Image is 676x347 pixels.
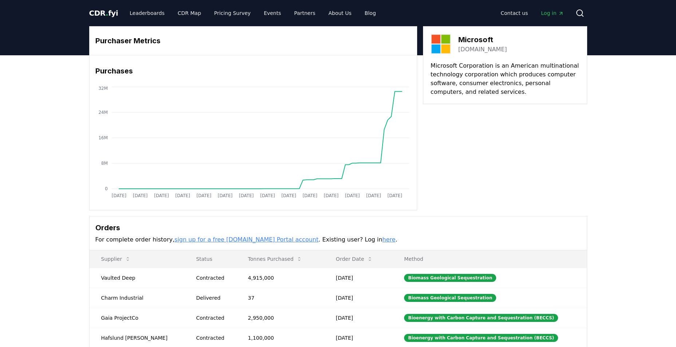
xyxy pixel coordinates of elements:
[90,268,185,288] td: Vaulted Deep
[236,268,324,288] td: 4,915,000
[196,334,230,342] div: Contracted
[236,308,324,328] td: 2,950,000
[154,193,169,198] tspan: [DATE]
[175,193,190,198] tspan: [DATE]
[398,255,581,263] p: Method
[236,288,324,308] td: 37
[95,235,581,244] p: For complete order history, . Existing user? Log in .
[98,135,108,140] tspan: 16M
[90,288,185,308] td: Charm Industrial
[431,61,580,96] p: Microsoft Corporation is an American multinational technology corporation which produces computer...
[495,7,569,20] nav: Main
[218,193,233,198] tspan: [DATE]
[196,274,230,282] div: Contracted
[260,193,275,198] tspan: [DATE]
[196,314,230,322] div: Contracted
[190,255,230,263] p: Status
[106,9,108,17] span: .
[208,7,256,20] a: Pricing Survey
[458,34,507,45] h3: Microsoft
[345,193,360,198] tspan: [DATE]
[387,193,402,198] tspan: [DATE]
[324,268,393,288] td: [DATE]
[404,274,496,282] div: Biomass Geological Sequestration
[404,334,558,342] div: Bioenergy with Carbon Capture and Sequestration (BECCS)
[95,252,137,266] button: Supplier
[133,193,147,198] tspan: [DATE]
[431,34,451,54] img: Microsoft-logo
[95,65,411,76] h3: Purchases
[495,7,534,20] a: Contact us
[239,193,254,198] tspan: [DATE]
[98,110,108,115] tspan: 24M
[101,161,108,166] tspan: 8M
[541,9,564,17] span: Log in
[323,7,357,20] a: About Us
[98,86,108,91] tspan: 32M
[105,186,108,191] tspan: 0
[324,288,393,308] td: [DATE]
[89,9,118,17] span: CDR fyi
[281,193,296,198] tspan: [DATE]
[174,236,319,243] a: sign up for a free [DOMAIN_NAME] Portal account
[111,193,126,198] tspan: [DATE]
[89,8,118,18] a: CDR.fyi
[90,308,185,328] td: Gaia ProjectCo
[172,7,207,20] a: CDR Map
[196,193,211,198] tspan: [DATE]
[258,7,287,20] a: Events
[124,7,382,20] nav: Main
[382,236,395,243] a: here
[303,193,317,198] tspan: [DATE]
[124,7,170,20] a: Leaderboards
[535,7,569,20] a: Log in
[242,252,308,266] button: Tonnes Purchased
[359,7,382,20] a: Blog
[95,35,411,46] h3: Purchaser Metrics
[404,314,558,322] div: Bioenergy with Carbon Capture and Sequestration (BECCS)
[196,294,230,302] div: Delivered
[95,222,581,233] h3: Orders
[324,193,339,198] tspan: [DATE]
[324,308,393,328] td: [DATE]
[404,294,496,302] div: Biomass Geological Sequestration
[288,7,321,20] a: Partners
[330,252,379,266] button: Order Date
[458,45,507,54] a: [DOMAIN_NAME]
[366,193,381,198] tspan: [DATE]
